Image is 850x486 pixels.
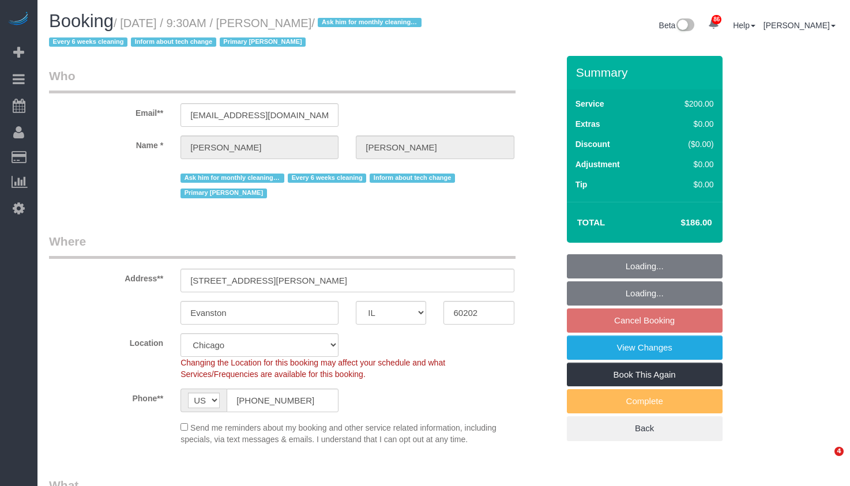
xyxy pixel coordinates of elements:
span: Inform about tech change [370,174,455,183]
input: Last Name* [356,135,514,159]
div: $0.00 [660,159,714,170]
small: / [DATE] / 9:30AM / [PERSON_NAME] [49,17,425,49]
span: 4 [834,447,844,456]
legend: Who [49,67,516,93]
input: First Name** [180,135,339,159]
iframe: Intercom live chat [811,447,838,474]
span: Send me reminders about my booking and other service related information, including specials, via... [180,423,497,444]
a: 86 [702,12,725,37]
input: Zip Code** [443,301,514,325]
label: Adjustment [576,159,620,170]
label: Name * [40,135,172,151]
a: Back [567,416,723,440]
label: Extras [576,118,600,130]
div: ($0.00) [660,138,714,150]
span: 86 [712,15,721,24]
label: Tip [576,179,588,190]
span: Primary [PERSON_NAME] [180,189,267,198]
span: Ask him for monthly cleaning date before scheduling [180,174,284,183]
a: Help [733,21,755,30]
legend: Where [49,233,516,259]
img: New interface [675,18,694,33]
a: [PERSON_NAME] [764,21,836,30]
label: Discount [576,138,610,150]
img: Automaid Logo [7,12,30,28]
label: Location [40,333,172,349]
span: Changing the Location for this booking may affect your schedule and what Services/Frequencies are... [180,358,445,379]
h4: $186.00 [646,218,712,228]
span: Inform about tech change [131,37,216,47]
span: Every 6 weeks cleaning [288,174,366,183]
a: View Changes [567,336,723,360]
div: $0.00 [660,118,714,130]
a: Beta [659,21,695,30]
span: Booking [49,11,114,31]
span: Ask him for monthly cleaning date before scheduling [318,18,422,27]
span: Primary [PERSON_NAME] [220,37,306,47]
span: Every 6 weeks cleaning [49,37,127,47]
div: $0.00 [660,179,714,190]
strong: Total [577,217,605,227]
div: $200.00 [660,98,714,110]
a: Book This Again [567,363,723,387]
h3: Summary [576,66,717,79]
label: Service [576,98,604,110]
